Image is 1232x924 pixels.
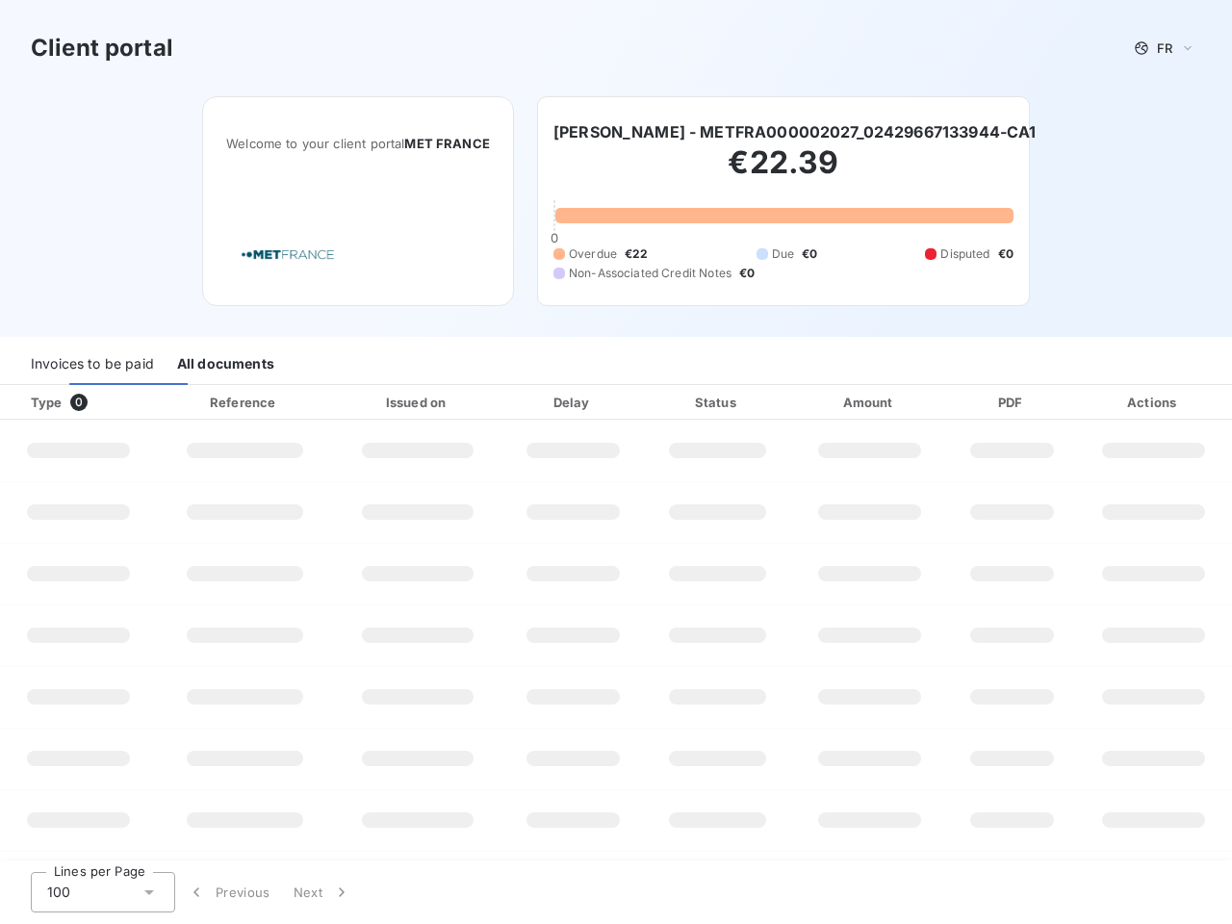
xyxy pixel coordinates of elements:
[553,143,1014,201] h2: €22.39
[569,265,731,282] span: Non-Associated Credit Notes
[31,31,173,65] h3: Client portal
[506,393,640,412] div: Delay
[19,393,152,412] div: Type
[952,393,1071,412] div: PDF
[739,265,755,282] span: €0
[625,245,648,263] span: €22
[47,883,70,902] span: 100
[1157,40,1172,56] span: FR
[175,872,282,912] button: Previous
[553,120,1037,143] h6: [PERSON_NAME] - METFRA000002027_02429667133944-CA1
[802,245,817,263] span: €0
[998,245,1014,263] span: €0
[648,393,787,412] div: Status
[795,393,945,412] div: Amount
[31,345,154,385] div: Invoices to be paid
[210,395,275,410] div: Reference
[940,245,989,263] span: Disputed
[772,245,794,263] span: Due
[70,394,88,411] span: 0
[177,345,274,385] div: All documents
[551,230,558,245] span: 0
[282,872,363,912] button: Next
[226,136,490,151] span: Welcome to your client portal
[569,245,617,263] span: Overdue
[337,393,499,412] div: Issued on
[1079,393,1228,412] div: Actions
[404,136,490,151] span: MET FRANCE
[226,227,349,282] img: Company logo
